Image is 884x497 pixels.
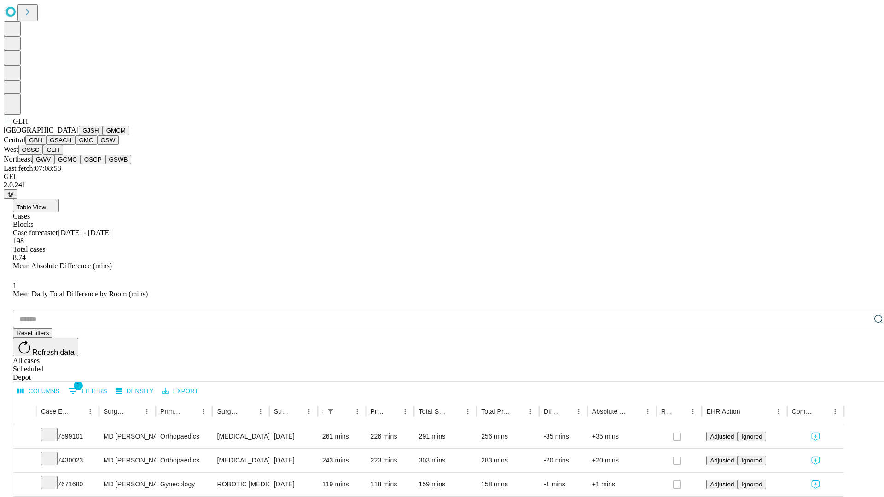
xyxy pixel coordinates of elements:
[524,405,537,418] button: Menu
[322,473,361,496] div: 119 mins
[197,405,210,418] button: Menu
[32,348,75,356] span: Refresh data
[706,480,738,489] button: Adjusted
[706,456,738,465] button: Adjusted
[322,408,323,415] div: Scheduled In Room Duration
[274,408,289,415] div: Surgery Date
[254,405,267,418] button: Menu
[4,181,880,189] div: 2.0.241
[7,191,14,197] span: @
[419,408,448,415] div: Total Scheduled Duration
[13,254,26,261] span: 8.74
[324,405,337,418] div: 1 active filter
[160,384,201,399] button: Export
[481,408,510,415] div: Total Predicted Duration
[710,457,734,464] span: Adjusted
[46,135,75,145] button: GSACH
[592,425,652,448] div: +35 mins
[160,425,208,448] div: Orthopaedics
[13,117,28,125] span: GLH
[741,481,762,488] span: Ignored
[66,384,110,399] button: Show filters
[661,408,673,415] div: Resolved in EHR
[74,381,83,390] span: 1
[4,136,25,144] span: Central
[41,473,94,496] div: 7671680
[103,126,129,135] button: GMCM
[97,135,119,145] button: OSW
[71,405,84,418] button: Sort
[371,449,410,472] div: 223 mins
[544,449,583,472] div: -20 mins
[75,135,97,145] button: GMC
[592,449,652,472] div: +20 mins
[241,405,254,418] button: Sort
[18,453,32,469] button: Expand
[741,433,762,440] span: Ignored
[511,405,524,418] button: Sort
[54,155,81,164] button: GCMC
[43,145,63,155] button: GLH
[706,432,738,441] button: Adjusted
[274,449,313,472] div: [DATE]
[544,425,583,448] div: -35 mins
[13,290,148,298] span: Mean Daily Total Difference by Room (mins)
[128,405,140,418] button: Sort
[419,473,472,496] div: 159 mins
[104,425,151,448] div: MD [PERSON_NAME] [PERSON_NAME]
[481,473,535,496] div: 158 mins
[792,408,815,415] div: Comments
[322,449,361,472] div: 243 mins
[674,405,686,418] button: Sort
[302,405,315,418] button: Menu
[184,405,197,418] button: Sort
[104,449,151,472] div: MD [PERSON_NAME] [PERSON_NAME]
[217,425,264,448] div: [MEDICAL_DATA], ANT INTERBODY, BELOW C-2
[741,457,762,464] span: Ignored
[710,481,734,488] span: Adjusted
[217,449,264,472] div: [MEDICAL_DATA], ANT INTERBODY, BELOW C-2
[592,408,628,415] div: Absolute Difference
[13,237,24,245] span: 198
[25,135,46,145] button: GBH
[706,408,740,415] div: EHR Action
[274,425,313,448] div: [DATE]
[18,477,32,493] button: Expand
[351,405,364,418] button: Menu
[217,473,264,496] div: ROBOTIC [MEDICAL_DATA] [MEDICAL_DATA] REMOVAL TUBES AND OVARIES FOR UTERUS 250GM OR LESS
[4,155,32,163] span: Northeast
[559,405,572,418] button: Sort
[592,473,652,496] div: +1 mins
[738,432,766,441] button: Ignored
[4,189,17,199] button: @
[399,405,412,418] button: Menu
[461,405,474,418] button: Menu
[84,405,97,418] button: Menu
[338,405,351,418] button: Sort
[104,408,127,415] div: Surgeon Name
[419,449,472,472] div: 303 mins
[41,449,94,472] div: 7430023
[13,229,58,237] span: Case forecaster
[13,338,78,356] button: Refresh data
[41,408,70,415] div: Case Epic Id
[105,155,132,164] button: GSWB
[829,405,842,418] button: Menu
[322,425,361,448] div: 261 mins
[572,405,585,418] button: Menu
[104,473,151,496] div: MD [PERSON_NAME]
[160,408,183,415] div: Primary Service
[741,405,754,418] button: Sort
[4,173,880,181] div: GEI
[4,164,61,172] span: Last fetch: 07:08:58
[290,405,302,418] button: Sort
[419,425,472,448] div: 291 mins
[13,199,59,212] button: Table View
[544,473,583,496] div: -1 mins
[217,408,240,415] div: Surgery Name
[13,245,45,253] span: Total cases
[18,145,43,155] button: OSSC
[481,425,535,448] div: 256 mins
[686,405,699,418] button: Menu
[371,408,385,415] div: Predicted In Room Duration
